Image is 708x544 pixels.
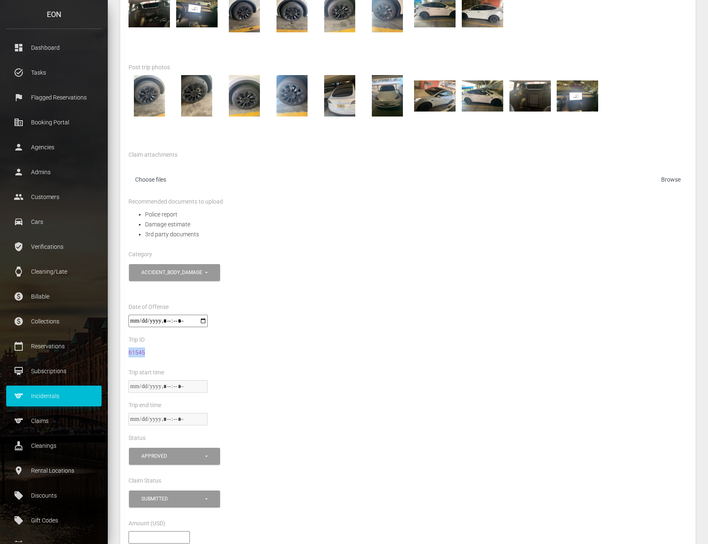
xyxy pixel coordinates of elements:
[129,491,220,508] button: submitted
[129,349,145,356] a: 61545
[129,477,161,485] label: Claim Status
[176,75,218,117] img: IMG_0926.jpg
[12,464,95,477] p: Rental Locations
[366,75,408,117] img: IMG_0922.jpg
[141,495,204,503] div: submitted
[145,209,687,219] li: Police report
[6,386,102,406] a: sports Incidentals
[141,453,204,460] div: approved
[6,211,102,232] a: drive_eta Cars
[462,75,503,117] img: IMG_0920.jpg
[509,75,551,117] img: IMG_0919.jpg
[12,116,95,129] p: Booking Portal
[129,151,177,159] label: Claim attachments
[12,240,95,253] p: Verifications
[6,112,102,133] a: corporate_fare Booking Portal
[12,265,95,278] p: Cleaning/Late
[6,460,102,481] a: place Rental Locations
[12,216,95,228] p: Cars
[6,361,102,381] a: card_membership Subscriptions
[129,369,164,377] label: Trip start time
[6,137,102,158] a: person Agencies
[6,236,102,257] a: verified_user Verifications
[271,75,313,117] img: IMG_0924.jpg
[6,87,102,108] a: flag Flagged Reservations
[6,311,102,332] a: paid Collections
[319,75,360,117] img: IMG_0923.jpg
[129,336,145,344] label: Trip ID
[6,336,102,357] a: calendar_today Reservations
[129,520,165,528] label: Amount (USD)
[6,485,102,506] a: local_offer Discounts
[12,66,95,79] p: Tasks
[557,75,598,117] img: IMG_0918.jpg
[12,141,95,153] p: Agencies
[141,269,204,276] div: accident_body_damage
[12,91,95,104] p: Flagged Reservations
[6,286,102,307] a: paid Billable
[6,261,102,282] a: watch Cleaning/Late
[414,75,456,117] img: IMG_0921.jpg
[12,440,95,452] p: Cleanings
[129,401,161,410] label: Trip end time
[129,198,223,206] label: Recommended documents to upload
[145,229,687,239] li: 3rd party documents
[6,187,102,207] a: people Customers
[6,435,102,456] a: cleaning_services Cleanings
[12,390,95,402] p: Incidentals
[6,62,102,83] a: task_alt Tasks
[12,315,95,328] p: Collections
[224,75,265,117] img: IMG_0925.jpg
[6,37,102,58] a: dashboard Dashboard
[12,415,95,427] p: Claims
[6,410,102,431] a: sports Claims
[12,340,95,352] p: Reservations
[12,41,95,54] p: Dashboard
[12,489,95,502] p: Discounts
[12,166,95,178] p: Admins
[129,250,152,259] label: Category
[6,510,102,531] a: local_offer Gift Codes
[145,219,687,229] li: Damage estimate
[129,63,170,72] label: Post trip photos
[129,434,145,442] label: Status
[129,172,687,189] label: Choose files
[129,264,220,281] button: accident_body_damage
[129,303,169,311] label: Date of Offense
[6,162,102,182] a: person Admins
[12,514,95,527] p: Gift Codes
[12,191,95,203] p: Customers
[12,365,95,377] p: Subscriptions
[129,75,170,117] img: IMG_0927.jpg
[12,290,95,303] p: Billable
[129,448,220,465] button: approved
